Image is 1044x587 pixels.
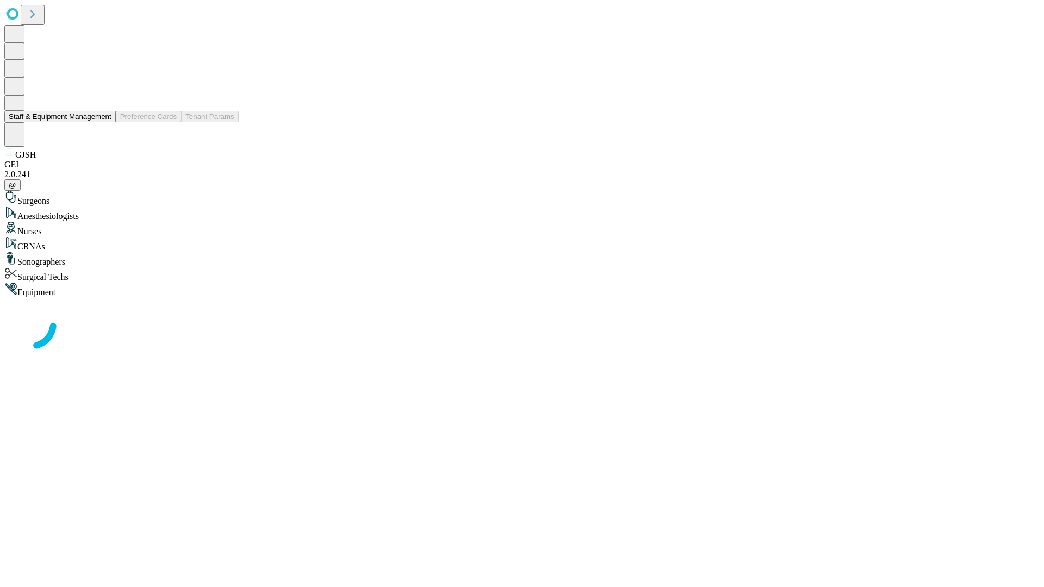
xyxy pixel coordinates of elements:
[4,170,1040,179] div: 2.0.241
[4,111,116,122] button: Staff & Equipment Management
[4,252,1040,267] div: Sonographers
[4,267,1040,282] div: Surgical Techs
[4,282,1040,297] div: Equipment
[4,236,1040,252] div: CRNAs
[4,206,1040,221] div: Anesthesiologists
[181,111,239,122] button: Tenant Params
[4,160,1040,170] div: GEI
[15,150,36,159] span: GJSH
[116,111,181,122] button: Preference Cards
[4,221,1040,236] div: Nurses
[4,179,21,191] button: @
[4,191,1040,206] div: Surgeons
[9,181,16,189] span: @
